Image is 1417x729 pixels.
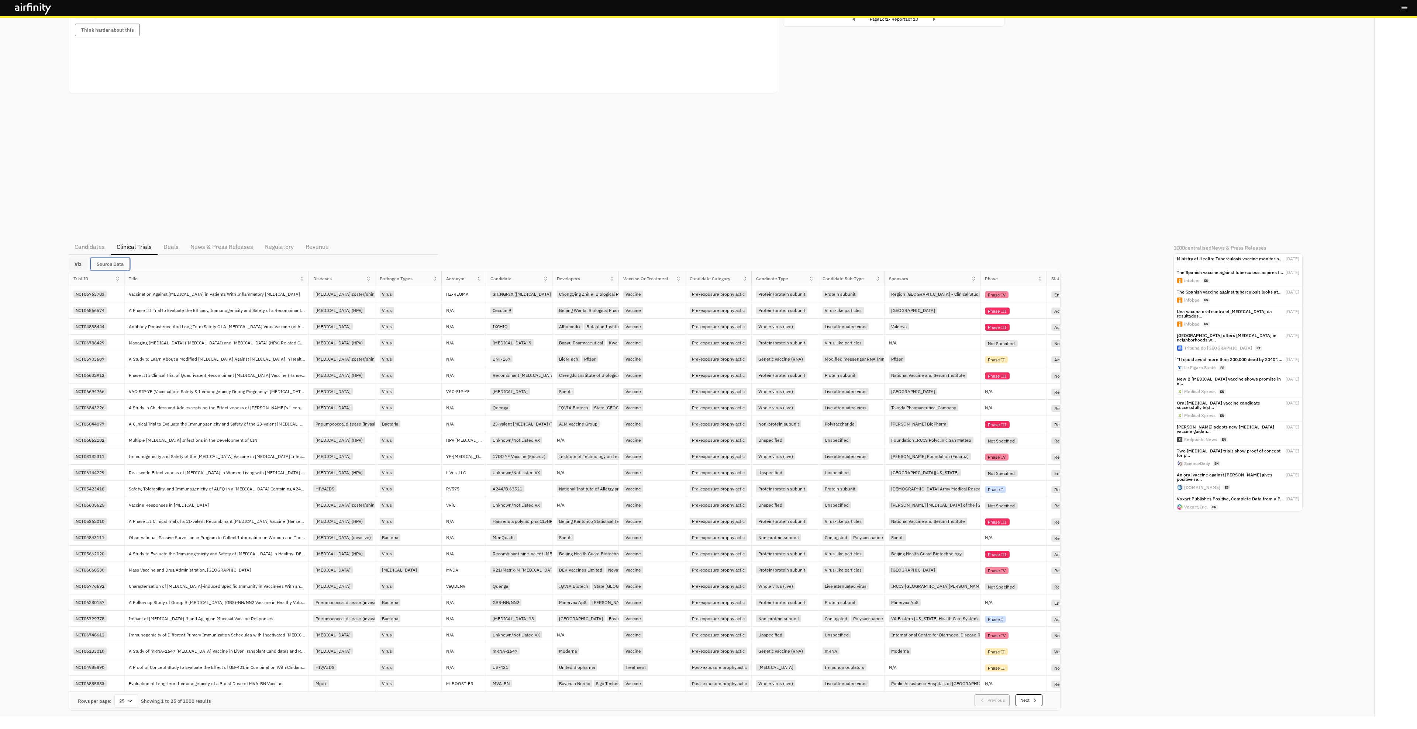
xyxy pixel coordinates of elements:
p: N/A [889,341,897,345]
a: [PERSON_NAME] adopts new [MEDICAL_DATA] vaccine guidan…[DATE]Endpoints Newsen [1174,422,1302,446]
div: [DOMAIN_NAME] [1184,485,1220,490]
div: NCT04838444 [73,323,107,330]
img: apple-touch-icon.png [1177,365,1182,370]
div: Virus [380,485,394,492]
div: Pre-exposure prophylactic [690,291,747,298]
div: Vaccine [623,323,643,330]
span: en [1220,437,1228,442]
div: NCT06694766 [73,388,107,395]
p: [DATE] [1286,473,1299,482]
p: HZ-REUMA [446,291,486,298]
p: Regulatory [265,242,294,251]
div: Endpoints News [1184,437,1217,442]
div: Live attenuated virus [823,453,869,460]
div: Pfizer [582,355,598,362]
button: Next [1016,694,1042,706]
span: "It could avoid more than 200,000 dead by 2040": … [1177,357,1282,362]
a: [GEOGRAPHIC_DATA] offers [MEDICAL_DATA] in neighborhoods w…[DATE]Tribuna do [GEOGRAPHIC_DATA]pt [1174,330,1302,354]
div: Vaccine [623,388,643,395]
div: Pneumococcal disease (invasive) [313,420,384,427]
img: web-app-manifest-512x512.png [1177,389,1182,394]
div: Beijing Wantai Biological Pharmacy [557,307,630,314]
div: Virus [380,307,394,314]
span: es [1203,278,1210,283]
div: [MEDICAL_DATA] (HPV) [313,307,365,314]
div: Virus [380,372,394,379]
p: N/A [985,389,993,394]
p: News & Press Releases [190,242,253,251]
div: NCT06632912 [73,372,107,379]
div: Institute of Technology on Immunobiologicals (Bio-Manguinhos), [PERSON_NAME] Foundation (Fiocruz) [557,453,770,460]
div: Virus [380,339,394,346]
div: Unknown/Not Listed VX [490,437,542,444]
img: favicon.ico [1177,504,1182,510]
div: Developers [557,275,580,282]
div: Kwangdong [607,339,634,346]
span: Two [MEDICAL_DATA] trials show proof of concept for p … [1177,448,1280,458]
span: Una vacuna oral contra el [MEDICAL_DATA] da resultados … [1177,309,1272,319]
div: [GEOGRAPHIC_DATA] [889,388,937,395]
div: Genetic vaccine (RNA) [756,355,805,362]
div: Pfizer [889,355,905,362]
p: HPV [MEDICAL_DATA] [446,437,486,444]
svg: Previous page [850,15,858,23]
div: Virus-like particles [823,339,864,346]
div: Unspecified [756,469,785,476]
div: Medical Xpress [1184,413,1216,418]
div: Vaccine or Treatment [623,275,668,282]
div: [MEDICAL_DATA] [313,453,353,460]
div: NCT06843226 [73,404,107,411]
div: Protein subunit [823,485,858,492]
div: Tribuna do [GEOGRAPHIC_DATA] [1184,346,1252,350]
div: NCT06044077 [73,420,107,427]
p: N/A [446,341,454,345]
div: Vaccine [623,453,643,460]
div: Diseases [313,275,332,282]
p: N/A [557,438,565,442]
div: Live attenuated virus [823,323,869,330]
p: Revenue [306,242,329,251]
p: [DATE] [1286,333,1299,342]
div: Region [GEOGRAPHIC_DATA] - Clinical Studies [GEOGRAPHIC_DATA] [889,291,1032,298]
div: Virus [380,323,394,330]
div: Phase IV [985,291,1009,298]
svg: Next page [930,15,938,23]
a: "It could avoid more than 200,000 dead by 2040":…[DATE]Le Figaro Santéfr [1174,354,1302,374]
p: Safety, Tolerability, and Immunogenicity of ALFQ in a [MEDICAL_DATA] Containing A244 and B.65321 ... [129,485,308,493]
div: Not recruiting [1051,340,1084,347]
div: Enrolling by invitation [1051,470,1100,477]
a: Oral [MEDICAL_DATA] vaccine candidate successfully test…[DATE]Medical Xpressen [1174,398,1302,422]
div: Virus [380,453,394,460]
p: Managing [MEDICAL_DATA] ([MEDICAL_DATA]) and [MEDICAL_DATA] (HPV) Related Cancers and Mental Health [129,339,308,347]
a: The Spanish vaccine against tuberculosis looks at…[DATE]infobaees [1174,287,1302,306]
div: Pre-exposure prophylactic [690,372,747,379]
div: Pre-exposure prophylactic [690,339,747,346]
p: YF-[MEDICAL_DATA] [446,453,486,460]
div: Virus [380,404,394,411]
div: Pre-exposure prophylactic [690,469,747,476]
div: Pre-exposure prophylactic [690,485,747,492]
div: infobae [1184,298,1200,302]
div: Not Specified [985,340,1018,347]
p: Vaccine Responses in [MEDICAL_DATA] [129,501,308,509]
p: N/A [446,324,454,329]
p: VAC-SIP-YF [446,388,486,395]
div: Title [129,275,138,282]
img: apple-touch-icon.png [1177,437,1182,442]
div: ChongQing ZhiFei Biological Products [557,291,636,298]
div: Vaccine [623,339,643,346]
div: Phase III [985,324,1010,331]
div: Protein/protein subunit [756,291,807,298]
div: Unspecified [823,437,851,444]
div: [PERSON_NAME] Foundation (Fiocruz) [889,453,971,460]
div: Unspecified [823,469,851,476]
div: ScienceDaily [1184,461,1210,466]
div: A244/B.63521 [490,485,524,492]
div: [MEDICAL_DATA] 9 [490,339,534,346]
p: [DATE] [1286,401,1299,410]
div: NCT03132311 [73,453,107,460]
div: Qdenga [490,404,510,411]
a: Una vacuna oral contra el [MEDICAL_DATA] da resultados…[DATE]infobaees [1174,306,1302,330]
span: pt [1255,346,1262,351]
div: [MEDICAL_DATA] (HPV) [313,372,365,379]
